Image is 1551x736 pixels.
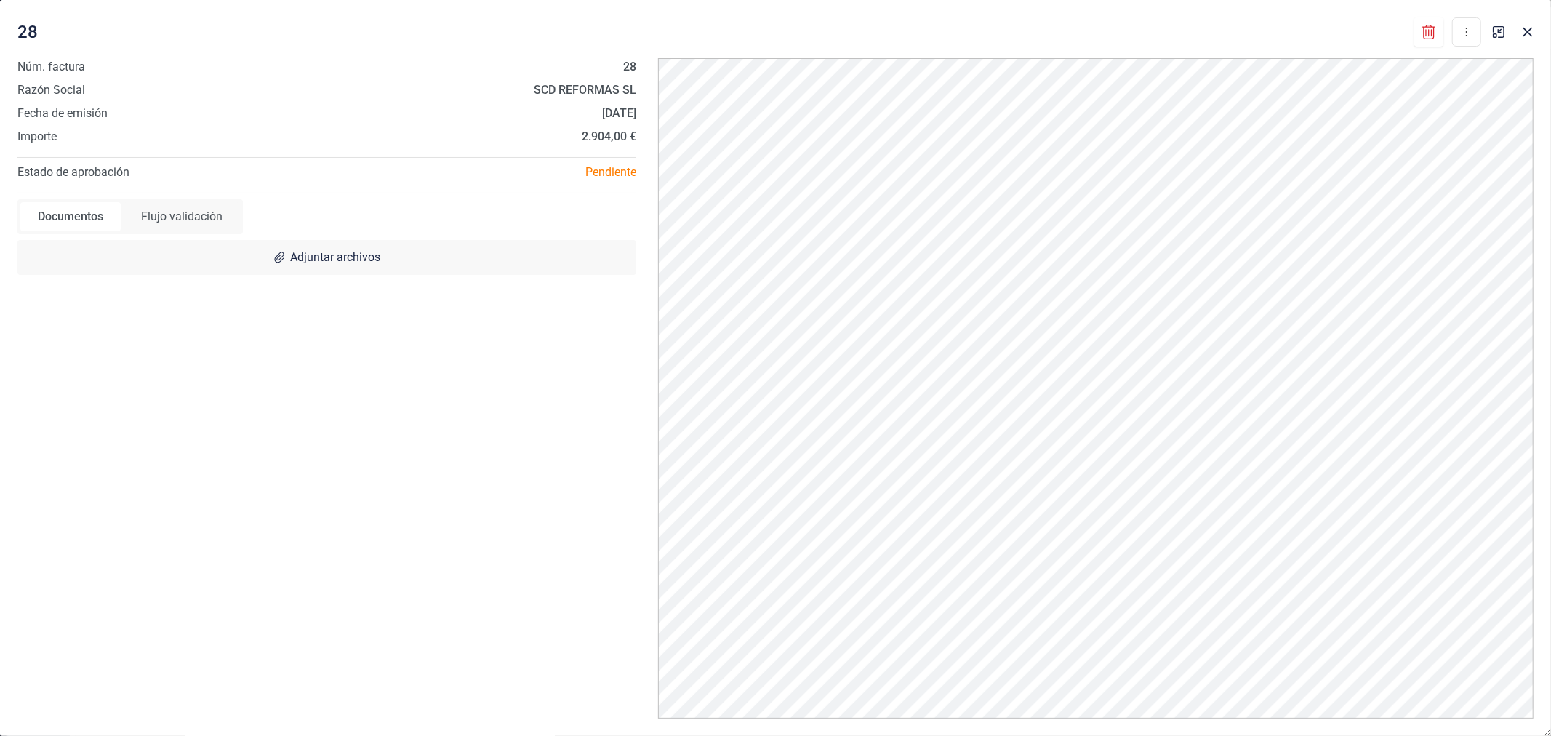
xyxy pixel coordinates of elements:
[17,128,57,145] span: Importe
[582,129,636,143] strong: 2.904,00 €
[290,249,380,266] span: Adjuntar archivos
[534,83,636,97] strong: SCD REFORMAS SL
[20,202,121,231] div: Documentos
[1516,20,1539,44] button: Close
[17,105,108,122] span: Fecha de emisión
[17,81,85,99] span: Razón Social
[124,202,240,231] div: Flujo validación
[17,58,85,76] span: Núm. factura
[602,106,636,120] strong: [DATE]
[623,60,636,73] strong: 28
[327,164,648,181] div: Pendiente
[17,165,129,179] span: Estado de aprobación
[17,240,636,275] div: Adjuntar archivos
[17,20,38,44] span: 28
